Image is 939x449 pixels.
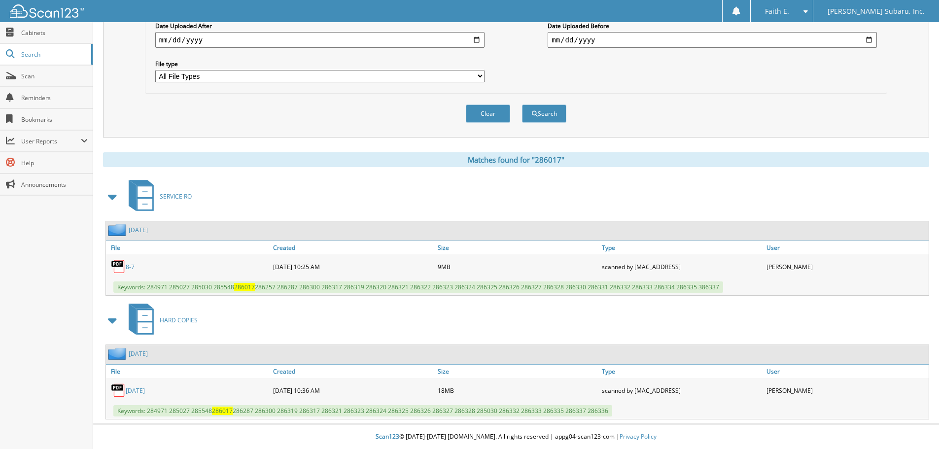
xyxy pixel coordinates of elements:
[21,72,88,80] span: Scan
[106,241,271,254] a: File
[21,137,81,145] span: User Reports
[155,32,485,48] input: start
[21,94,88,102] span: Reminders
[103,152,929,167] div: Matches found for "286017"
[376,432,399,441] span: Scan123
[271,257,435,276] div: [DATE] 10:25 AM
[126,263,135,271] a: 8-7
[108,347,129,360] img: folder2.png
[620,432,657,441] a: Privacy Policy
[271,365,435,378] a: Created
[764,241,929,254] a: User
[21,180,88,189] span: Announcements
[126,386,145,395] a: [DATE]
[155,60,485,68] label: File type
[435,241,600,254] a: Size
[21,50,86,59] span: Search
[599,241,764,254] a: Type
[113,281,723,293] span: Keywords: 284971 285027 285030 285548 286257 286287 286300 286317 286319 286320 286321 286322 286...
[10,4,84,18] img: scan123-logo-white.svg
[155,22,485,30] label: Date Uploaded After
[828,8,925,14] span: [PERSON_NAME] Subaru, Inc.
[21,29,88,37] span: Cabinets
[111,383,126,398] img: PDF.png
[212,407,233,415] span: 286017
[111,259,126,274] img: PDF.png
[599,365,764,378] a: Type
[113,405,612,416] span: Keywords: 284971 285027 285548 286287 286300 286319 286317 286321 286323 286324 286325 286326 286...
[129,226,148,234] a: [DATE]
[522,104,566,123] button: Search
[21,159,88,167] span: Help
[234,283,255,291] span: 286017
[764,257,929,276] div: [PERSON_NAME]
[123,301,198,340] a: HARD COPIES
[548,32,877,48] input: end
[435,380,600,400] div: 18MB
[160,192,192,201] span: SERVICE RO
[435,365,600,378] a: Size
[108,224,129,236] img: folder2.png
[123,177,192,216] a: SERVICE RO
[890,402,939,449] iframe: Chat Widget
[548,22,877,30] label: Date Uploaded Before
[764,365,929,378] a: User
[106,365,271,378] a: File
[466,104,510,123] button: Clear
[21,115,88,124] span: Bookmarks
[599,380,764,400] div: scanned by [MAC_ADDRESS]
[765,8,789,14] span: Faith E.
[435,257,600,276] div: 9MB
[93,425,939,449] div: © [DATE]-[DATE] [DOMAIN_NAME]. All rights reserved | appg04-scan123-com |
[599,257,764,276] div: scanned by [MAC_ADDRESS]
[764,380,929,400] div: [PERSON_NAME]
[129,349,148,358] a: [DATE]
[160,316,198,324] span: HARD COPIES
[271,380,435,400] div: [DATE] 10:36 AM
[271,241,435,254] a: Created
